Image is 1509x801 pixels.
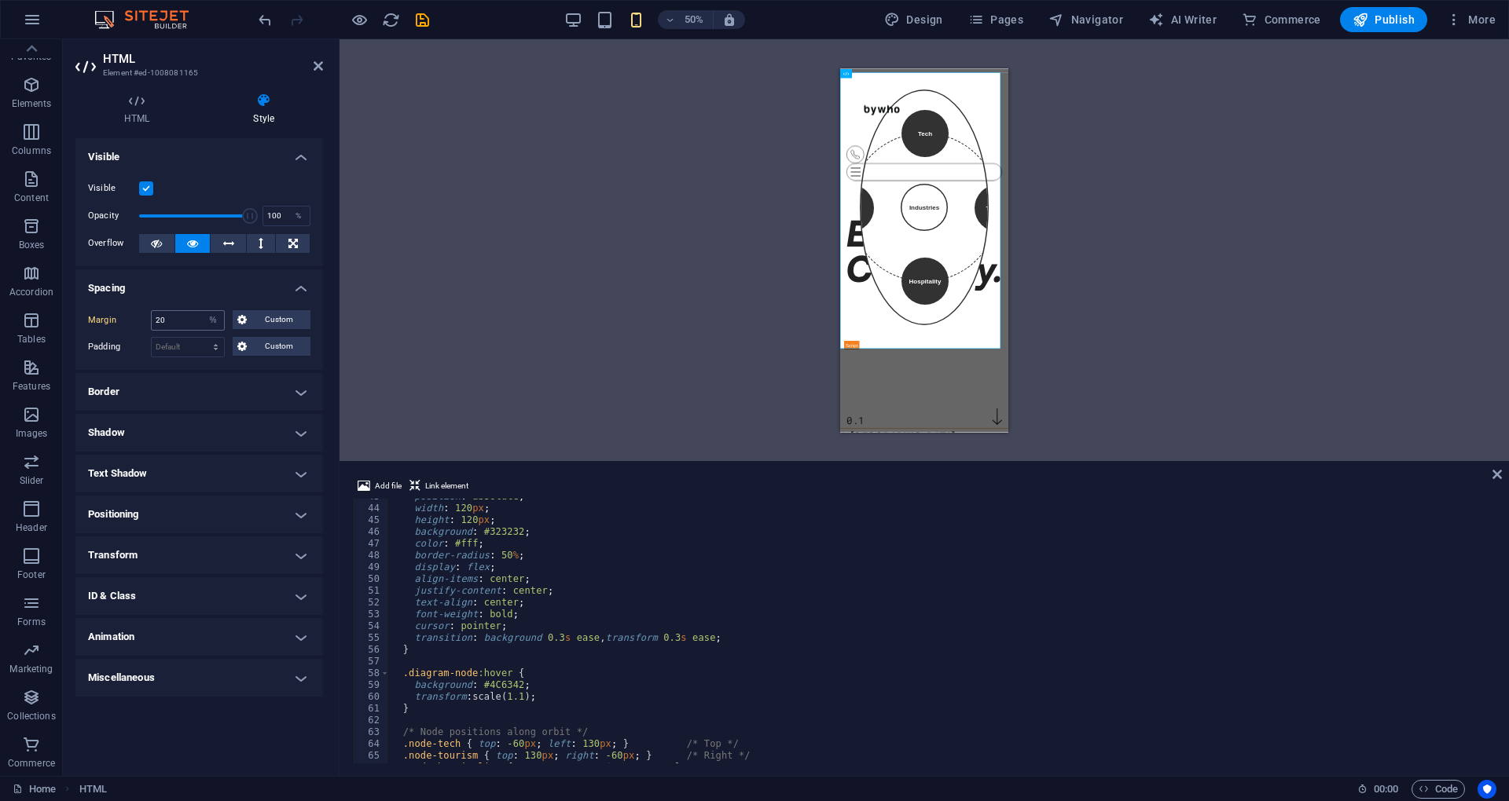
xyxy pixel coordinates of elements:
span: More [1446,12,1496,27]
h4: Miscellaneous [75,659,323,697]
i: Reload page [382,11,400,29]
div: 49 [353,561,390,573]
div: 61 [353,703,390,715]
span: Click to select. Double-click to edit [79,780,107,799]
h6: 50% [681,10,707,29]
p: Collections [7,710,55,722]
div: 66 [353,762,390,774]
h4: Border [75,373,323,411]
label: Visible [88,179,139,198]
span: Navigator [1048,12,1123,27]
div: 63 [353,726,390,738]
div: 58 [353,667,390,679]
p: Slider [20,474,44,487]
h6: Session time [1357,780,1399,799]
label: Padding [88,338,151,357]
h4: Style [204,93,323,126]
h4: Animation [75,618,323,656]
button: undo [255,10,274,29]
span: Custom [251,337,306,356]
h4: ID & Class [75,577,323,615]
span: Code [1419,780,1458,799]
div: 56 [353,644,390,656]
p: Columns [12,144,51,157]
div: 52 [353,597,390,609]
h3: Element #ed-1008081165 [103,66,292,80]
label: Margin [88,311,151,330]
span: : [1385,783,1387,795]
i: Undo: Change margin (Ctrl+Z) [256,11,274,29]
p: Forms [17,616,46,628]
nav: breadcrumb [79,780,107,799]
div: 44 [353,503,390,514]
p: Content [14,192,49,204]
span: AI Writer [1148,12,1217,27]
div: 53 [353,609,390,620]
div: 45 [353,514,390,526]
p: Features [13,380,50,393]
span: Design [884,12,943,27]
div: 46 [353,526,390,538]
label: Overflow [88,234,139,253]
div: 48 [353,550,390,561]
button: Design [878,7,949,32]
div: 47 [353,538,390,550]
a: Click to cancel selection. Double-click to open Pages [13,780,56,799]
button: Custom [233,310,310,329]
p: Tables [17,333,46,346]
button: Usercentrics [1478,780,1496,799]
div: 64 [353,738,390,750]
div: 59 [353,679,390,691]
div: % [288,207,310,225]
h4: Text Shadow [75,455,323,492]
button: Pages [962,7,1030,32]
p: Commerce [8,757,55,770]
span: Commerce [1242,12,1321,27]
button: Custom [233,337,310,356]
div: Design (Ctrl+Alt+Y) [878,7,949,32]
p: Images [16,427,48,440]
button: More [1440,7,1502,32]
div: 60 [353,691,390,703]
button: Link element [407,477,471,496]
button: reload [381,10,400,29]
h4: Shadow [75,414,323,452]
p: Elements [12,97,52,110]
div: 50 [353,573,390,585]
p: Accordion [9,286,53,298]
h4: HTML [75,93,204,126]
div: 54 [353,620,390,632]
span: Publish [1353,12,1415,27]
button: Add file [355,477,404,496]
span: 00 00 [1374,780,1398,799]
h4: Transform [75,536,323,574]
button: Publish [1340,7,1427,32]
div: 51 [353,585,390,597]
img: Editor Logo [90,10,208,29]
p: Header [16,521,47,534]
span: Link element [425,477,468,496]
button: 50% [658,10,714,29]
div: 65 [353,750,390,762]
button: AI Writer [1142,7,1223,32]
p: Boxes [19,239,45,251]
h4: Visible [75,138,323,166]
i: Save (Ctrl+S) [413,11,431,29]
h4: Spacing [75,269,323,298]
button: Code [1412,780,1465,799]
button: Navigator [1042,7,1129,32]
span: Pages [968,12,1023,27]
p: Marketing [9,663,53,675]
h2: HTML [103,52,323,66]
span: Add file [375,477,402,496]
div: 57 [353,656,390,667]
p: Footer [17,569,46,581]
span: Custom [251,310,306,329]
div: 55 [353,632,390,644]
button: save [413,10,431,29]
label: Opacity [88,211,139,220]
h4: Positioning [75,496,323,533]
button: Commerce [1235,7,1327,32]
div: 62 [353,715,390,726]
